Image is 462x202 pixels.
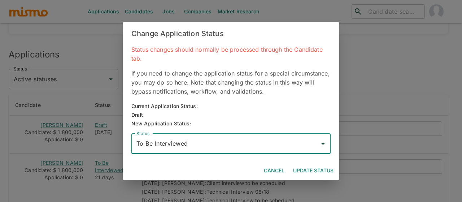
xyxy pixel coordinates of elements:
button: Cancel [261,164,287,177]
span: Status changes should normally be processed through the Candidate tab. [131,46,323,62]
button: Update Status [290,164,336,177]
h2: Change Application Status [123,22,339,45]
div: Current Application Status: [131,102,198,111]
button: Open [318,139,328,149]
div: New Application Status: [131,119,331,128]
label: Status [136,130,149,137]
span: If you need to change the application status for a special circumstance, you may do so here. Note... [131,70,330,95]
div: Draft [131,111,198,119]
